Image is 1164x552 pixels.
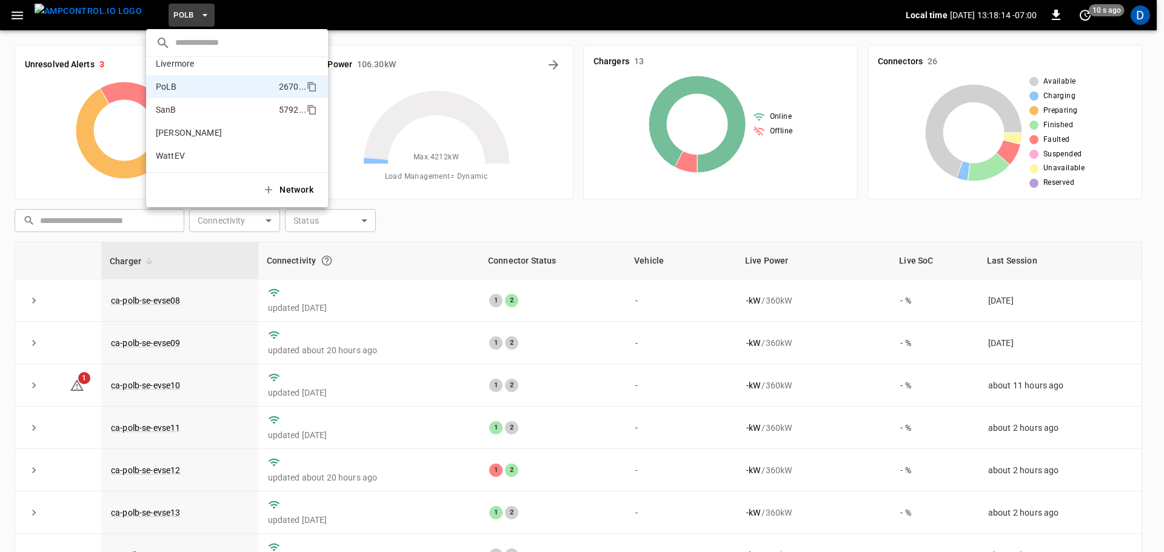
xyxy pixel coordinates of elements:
[156,150,185,162] p: WattEV
[156,58,194,70] p: Livermore
[255,178,323,202] button: Network
[306,79,319,94] div: copy
[156,81,177,93] p: PoLB
[156,127,222,139] p: [PERSON_NAME]
[306,102,319,117] div: copy
[156,104,176,116] p: SanB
